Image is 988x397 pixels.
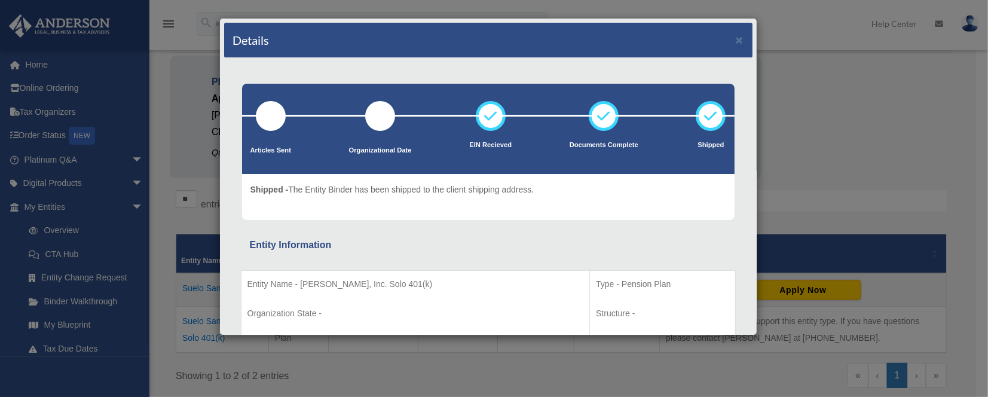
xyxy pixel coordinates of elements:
[250,185,289,194] span: Shipped -
[696,139,726,151] p: Shipped
[250,145,291,157] p: Articles Sent
[596,277,729,292] p: Type - Pension Plan
[736,33,744,46] button: ×
[233,32,270,48] h4: Details
[250,237,727,254] div: Entity Information
[349,145,412,157] p: Organizational Date
[469,139,512,151] p: EIN Recieved
[250,182,534,197] p: The Entity Binder has been shipped to the client shipping address.
[596,306,729,321] p: Structure -
[247,306,584,321] p: Organization State -
[570,139,638,151] p: Documents Complete
[247,277,584,292] p: Entity Name - [PERSON_NAME], Inc. Solo 401(k)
